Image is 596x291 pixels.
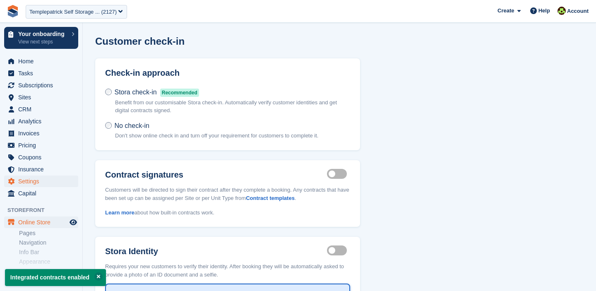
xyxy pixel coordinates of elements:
p: Requires your new customers to verify their identity. After booking they will be automatically as... [105,257,350,279]
a: menu [4,55,78,67]
span: Tasks [18,67,68,79]
a: Pages [19,229,78,237]
a: Your onboarding View next steps [4,27,78,49]
a: menu [4,188,78,199]
p: about how built-in contracts work. [105,204,350,217]
div: Templepatrick Self Storage ... (2127) [29,8,117,16]
p: Integrated contracts enabled [5,269,106,286]
p: Your onboarding [18,31,67,37]
a: Preview store [68,217,78,227]
a: menu [4,115,78,127]
h1: Customer check-in [95,36,185,47]
span: Insurance [18,164,68,175]
a: Navigation [19,239,78,247]
label: Integrated contract signing enabled [327,173,350,175]
a: menu [4,127,78,139]
a: menu [4,103,78,115]
span: Sites [18,91,68,103]
span: CRM [18,103,68,115]
input: No check-in Don't show online check in and turn off your requirement for customers to complete it. [105,122,112,129]
span: Account [567,7,589,15]
span: Online Store [18,216,68,228]
a: menu [4,152,78,163]
span: Analytics [18,115,68,127]
span: Storefront [7,206,82,214]
a: Info Bar [19,248,78,256]
a: menu [4,164,78,175]
a: menu [4,176,78,187]
p: Customers will be directed to sign their contract after they complete a booking. Any contracts th... [105,181,350,202]
a: menu [4,79,78,91]
a: Learn more [105,209,135,216]
span: Pricing [18,139,68,151]
a: menu [4,67,78,79]
span: Coupons [18,152,68,163]
span: Invoices [18,127,68,139]
a: Contract templates [246,195,295,201]
a: menu [4,91,78,103]
span: Recommended [160,89,199,97]
span: Subscriptions [18,79,68,91]
span: Create [497,7,514,15]
p: View next steps [18,38,67,46]
span: No check-in [114,122,149,129]
label: Contract signatures [105,170,327,180]
img: stora-icon-8386f47178a22dfd0bd8f6a31ec36ba5ce8667c1dd55bd0f319d3a0aa187defe.svg [7,5,19,17]
span: Stora check-in [114,89,156,96]
p: Benefit from our customisable Stora check-in. Automatically verify customer identities and get di... [115,99,350,115]
label: Identity proof enabled [327,250,350,251]
h2: Check-in approach [105,68,350,78]
a: menu [4,139,78,151]
p: Don't show online check in and turn off your requirement for customers to complete it. [115,132,318,140]
a: menu [4,216,78,228]
span: Help [538,7,550,15]
input: Stora check-inRecommended Benefit from our customisable Stora check-in. Automatically verify cust... [105,89,112,95]
span: Capital [18,188,68,199]
label: Stora Identity [105,247,327,256]
img: Catherine Coffey [558,7,566,15]
a: Appearance [19,258,78,266]
span: Home [18,55,68,67]
span: Settings [18,176,68,187]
